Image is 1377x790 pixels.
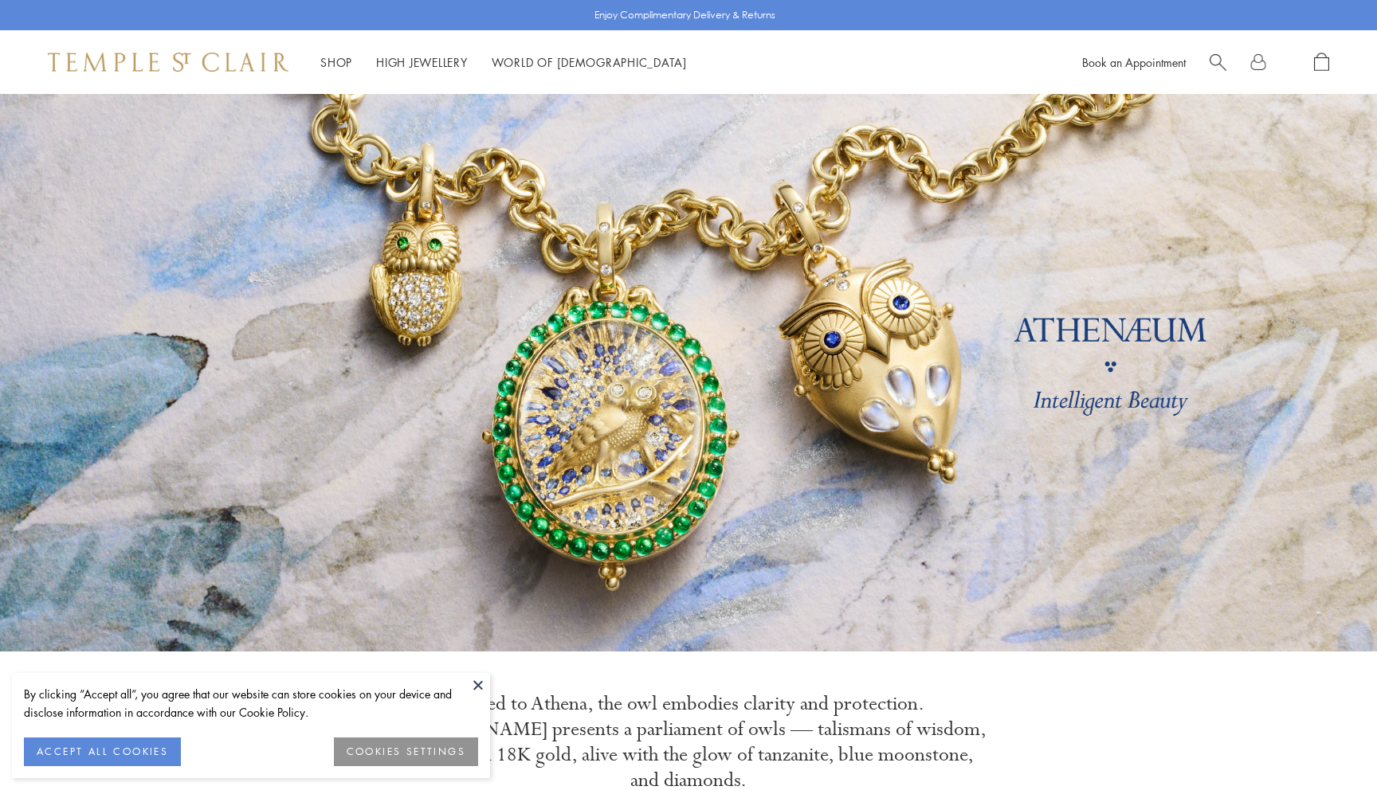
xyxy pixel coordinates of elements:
a: World of [DEMOGRAPHIC_DATA]World of [DEMOGRAPHIC_DATA] [492,54,687,70]
a: Book an Appointment [1082,54,1186,70]
button: ACCEPT ALL COOKIES [24,737,181,766]
nav: Main navigation [320,53,687,72]
a: ShopShop [320,54,352,70]
div: By clicking “Accept all”, you agree that our website can store cookies on your device and disclos... [24,685,478,722]
a: High JewelleryHigh Jewellery [376,54,468,70]
img: Temple St. Clair [48,53,288,72]
button: COOKIES SETTINGS [334,737,478,766]
p: Enjoy Complimentary Delivery & Returns [594,7,775,23]
a: Open Shopping Bag [1314,53,1329,72]
a: Search [1210,53,1226,72]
